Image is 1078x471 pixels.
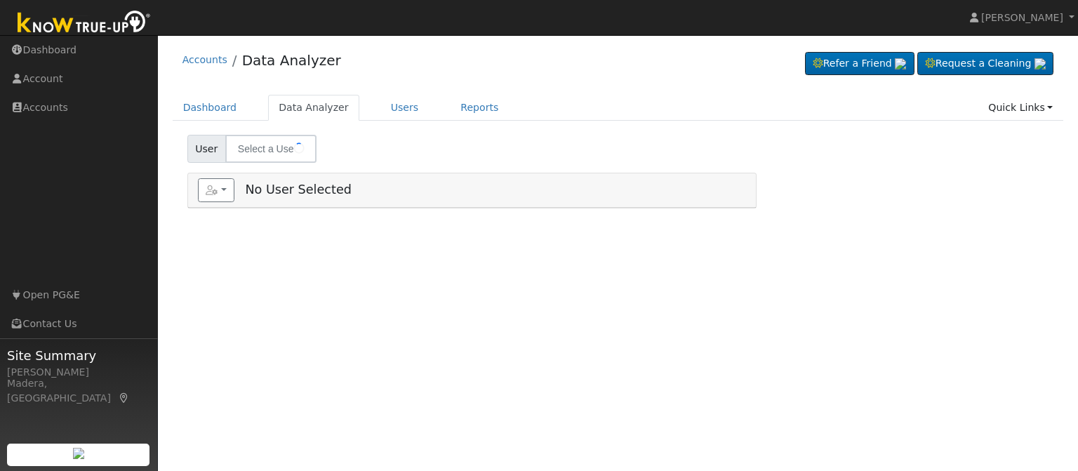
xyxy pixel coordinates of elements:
a: Refer a Friend [805,52,914,76]
a: Dashboard [173,95,248,121]
a: Reports [450,95,509,121]
a: Accounts [182,54,227,65]
span: Site Summary [7,346,150,365]
div: Madera, [GEOGRAPHIC_DATA] [7,376,150,406]
span: [PERSON_NAME] [981,12,1063,23]
a: Quick Links [978,95,1063,121]
h5: No User Selected [198,178,746,202]
span: User [187,135,226,163]
img: Know True-Up [11,8,158,39]
img: retrieve [73,448,84,459]
img: retrieve [1034,58,1046,69]
input: Select a User [225,135,317,163]
div: [PERSON_NAME] [7,365,150,380]
a: Data Analyzer [242,52,341,69]
a: Request a Cleaning [917,52,1053,76]
a: Data Analyzer [268,95,359,121]
a: Users [380,95,430,121]
a: Map [118,392,131,404]
img: retrieve [895,58,906,69]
